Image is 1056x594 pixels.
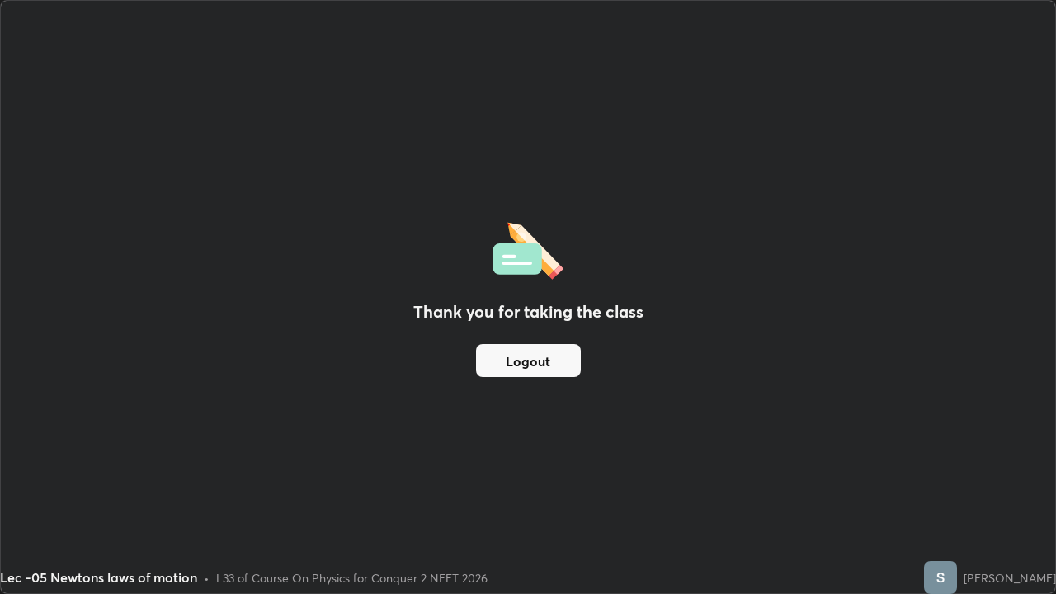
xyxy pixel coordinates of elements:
[924,561,957,594] img: 25b204f45ac4445a96ad82fdfa2bbc62.56875823_3
[964,569,1056,587] div: [PERSON_NAME]
[204,569,210,587] div: •
[413,299,643,324] h2: Thank you for taking the class
[216,569,488,587] div: L33 of Course On Physics for Conquer 2 NEET 2026
[493,217,563,280] img: offlineFeedback.1438e8b3.svg
[476,344,581,377] button: Logout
